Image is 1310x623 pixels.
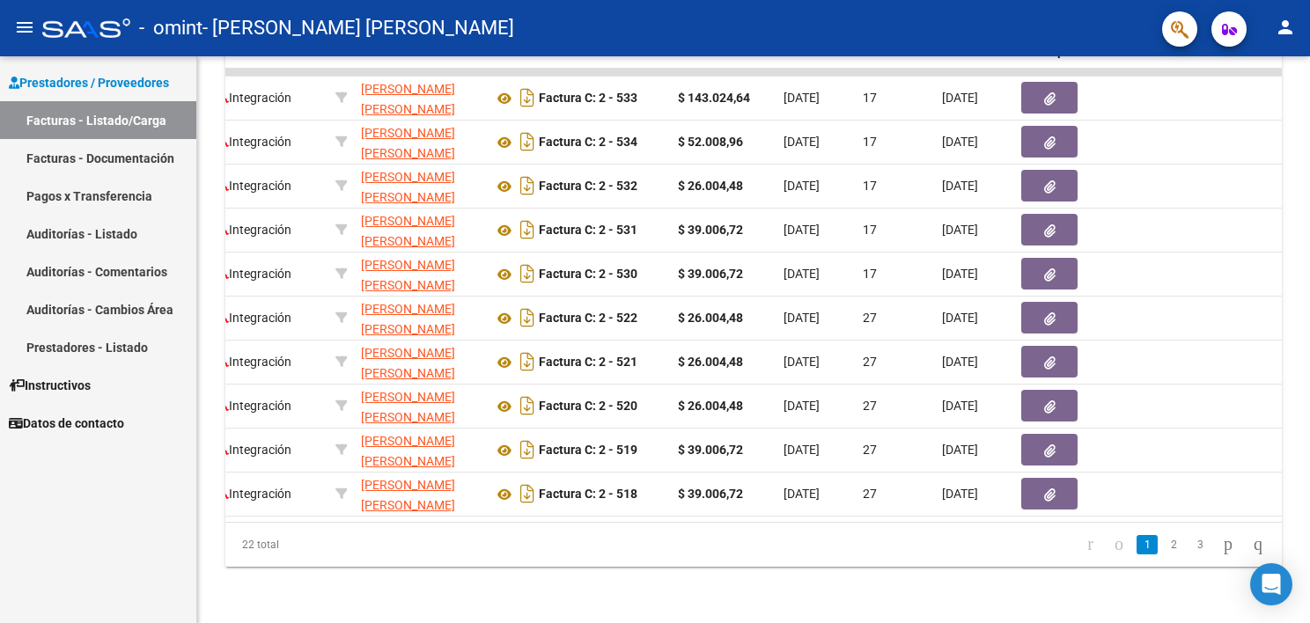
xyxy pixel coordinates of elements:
[516,304,539,332] i: Descargar documento
[942,267,978,281] span: [DATE]
[225,523,434,567] div: 22 total
[863,135,877,149] span: 17
[942,443,978,457] span: [DATE]
[784,135,820,149] span: [DATE]
[217,135,291,149] span: Integración
[1246,535,1270,554] a: go to last page
[217,311,291,325] span: Integración
[784,443,820,457] span: [DATE]
[784,311,820,325] span: [DATE]
[361,434,455,468] span: [PERSON_NAME] [PERSON_NAME]
[1189,535,1211,554] a: 3
[784,223,820,237] span: [DATE]
[361,475,479,512] div: 27181057675
[1079,535,1101,554] a: go to first page
[361,346,455,380] span: [PERSON_NAME] [PERSON_NAME]
[539,224,637,238] strong: Factura C: 2 - 531
[361,431,479,468] div: 27181057675
[1036,24,1115,58] span: Doc Respaldatoria
[361,387,479,424] div: 27181057675
[863,223,877,237] span: 17
[539,180,637,194] strong: Factura C: 2 - 532
[863,443,877,457] span: 27
[361,214,455,248] span: [PERSON_NAME] [PERSON_NAME]
[361,258,455,292] span: [PERSON_NAME] [PERSON_NAME]
[1134,530,1160,560] li: page 1
[1163,535,1184,554] a: 2
[361,170,455,204] span: [PERSON_NAME] [PERSON_NAME]
[784,267,820,281] span: [DATE]
[539,268,637,282] strong: Factura C: 2 - 530
[678,399,743,413] strong: $ 26.004,48
[784,355,820,369] span: [DATE]
[1187,530,1213,560] li: page 3
[516,128,539,156] i: Descargar documento
[863,179,877,193] span: 17
[784,487,820,501] span: [DATE]
[678,135,743,149] strong: $ 52.008,96
[942,179,978,193] span: [DATE]
[217,223,291,237] span: Integración
[678,355,743,369] strong: $ 26.004,48
[678,487,743,501] strong: $ 39.006,72
[9,73,169,92] span: Prestadores / Proveedores
[516,216,539,244] i: Descargar documento
[516,84,539,112] i: Descargar documento
[217,487,291,501] span: Integración
[361,211,479,248] div: 27181057675
[678,267,743,281] strong: $ 39.006,72
[361,255,479,292] div: 27181057675
[942,91,978,105] span: [DATE]
[361,343,479,380] div: 27181057675
[942,135,978,149] span: [DATE]
[784,91,820,105] span: [DATE]
[942,399,978,413] span: [DATE]
[678,443,743,457] strong: $ 39.006,72
[1107,535,1131,554] a: go to previous page
[784,179,820,193] span: [DATE]
[942,487,978,501] span: [DATE]
[1160,530,1187,560] li: page 2
[361,126,455,160] span: [PERSON_NAME] [PERSON_NAME]
[361,79,479,116] div: 27181057675
[361,478,455,512] span: [PERSON_NAME] [PERSON_NAME]
[863,311,877,325] span: 27
[361,82,455,116] span: [PERSON_NAME] [PERSON_NAME]
[361,123,479,160] div: 27181057675
[678,223,743,237] strong: $ 39.006,72
[361,302,455,336] span: [PERSON_NAME] [PERSON_NAME]
[942,223,978,237] span: [DATE]
[678,311,743,325] strong: $ 26.004,48
[516,480,539,508] i: Descargar documento
[678,179,743,193] strong: $ 26.004,48
[957,24,1006,58] span: Fecha Recibido
[217,91,291,105] span: Integración
[516,348,539,376] i: Descargar documento
[217,443,291,457] span: Integración
[361,167,479,204] div: 27181057675
[539,92,637,106] strong: Factura C: 2 - 533
[516,392,539,420] i: Descargar documento
[516,260,539,288] i: Descargar documento
[217,267,291,281] span: Integración
[863,355,877,369] span: 27
[1137,535,1158,554] a: 1
[942,311,978,325] span: [DATE]
[878,24,939,58] span: Días desde Emisión
[863,91,877,105] span: 17
[1216,535,1240,554] a: go to next page
[1250,563,1292,605] div: Open Intercom Messenger
[361,390,455,424] span: [PERSON_NAME] [PERSON_NAME]
[539,399,637,414] strong: Factura C: 2 - 520
[139,9,202,48] span: - omint
[1225,24,1283,58] span: Retencion IIBB
[217,399,291,413] span: Integración
[539,487,637,502] strong: Factura C: 2 - 518
[217,179,291,193] span: Integración
[942,355,978,369] span: [DATE]
[863,399,877,413] span: 27
[516,436,539,464] i: Descargar documento
[678,91,750,105] strong: $ 143.024,64
[784,399,820,413] span: [DATE]
[539,311,637,326] strong: Factura C: 2 - 522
